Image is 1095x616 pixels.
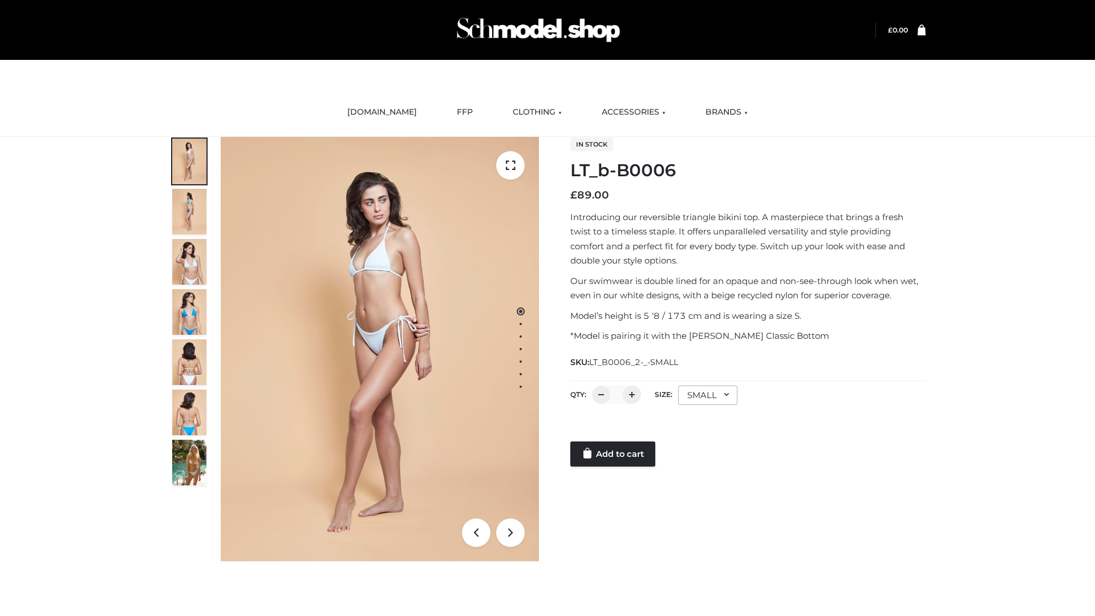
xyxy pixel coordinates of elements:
[570,189,577,201] span: £
[339,100,425,125] a: [DOMAIN_NAME]
[172,139,206,184] img: ArielClassicBikiniTop_CloudNine_AzureSky_OW114ECO_1-scaled.jpg
[504,100,570,125] a: CLOTHING
[221,137,539,561] img: ArielClassicBikiniTop_CloudNine_AzureSky_OW114ECO_1
[570,137,613,151] span: In stock
[570,274,926,303] p: Our swimwear is double lined for an opaque and non-see-through look when wet, even in our white d...
[570,441,655,467] a: Add to cart
[172,239,206,285] img: ArielClassicBikiniTop_CloudNine_AzureSky_OW114ECO_3-scaled.jpg
[570,329,926,343] p: *Model is pairing it with the [PERSON_NAME] Classic Bottom
[172,339,206,385] img: ArielClassicBikiniTop_CloudNine_AzureSky_OW114ECO_7-scaled.jpg
[593,100,674,125] a: ACCESSORIES
[570,309,926,323] p: Model’s height is 5 ‘8 / 173 cm and is wearing a size S.
[888,26,893,34] span: £
[888,26,908,34] bdi: 0.00
[453,7,624,52] img: Schmodel Admin 964
[172,390,206,435] img: ArielClassicBikiniTop_CloudNine_AzureSky_OW114ECO_8-scaled.jpg
[172,189,206,234] img: ArielClassicBikiniTop_CloudNine_AzureSky_OW114ECO_2-scaled.jpg
[570,390,586,399] label: QTY:
[570,355,679,369] span: SKU:
[570,160,926,181] h1: LT_b-B0006
[655,390,672,399] label: Size:
[172,440,206,485] img: Arieltop_CloudNine_AzureSky2.jpg
[697,100,756,125] a: BRANDS
[570,210,926,268] p: Introducing our reversible triangle bikini top. A masterpiece that brings a fresh twist to a time...
[678,386,737,405] div: SMALL
[888,26,908,34] a: £0.00
[448,100,481,125] a: FFP
[570,189,609,201] bdi: 89.00
[589,357,678,367] span: LT_B0006_2-_-SMALL
[172,289,206,335] img: ArielClassicBikiniTop_CloudNine_AzureSky_OW114ECO_4-scaled.jpg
